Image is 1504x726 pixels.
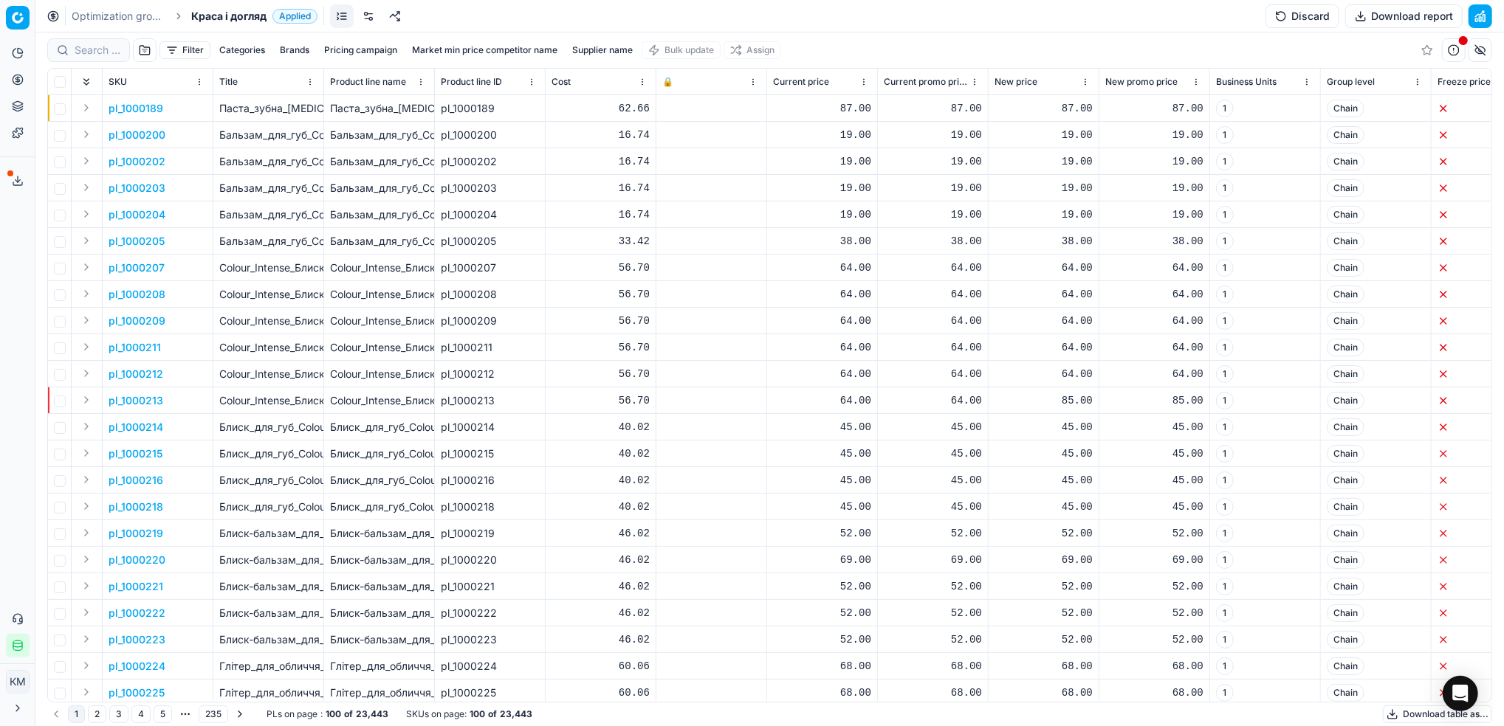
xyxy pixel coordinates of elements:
[109,314,165,328] p: pl_1000209
[109,76,127,88] span: SKU
[1216,392,1234,409] span: 1
[995,260,1093,275] div: 64.00
[326,708,341,720] strong: 100
[1216,179,1234,197] span: 1
[552,499,650,514] div: 40.02
[884,526,982,541] div: 52.00
[1327,339,1364,356] span: Chain
[1105,314,1203,328] div: 64.00
[68,705,85,723] button: 1
[441,181,539,196] div: pl_1000203
[330,579,428,594] div: Блиск-бальзам_для_губ_Colour_Intense_[MEDICAL_DATA]_Juicy_Pop_10_мл_(berry_cream_11)
[441,154,539,169] div: pl_1000202
[7,671,29,693] span: КM
[219,393,317,408] p: Colour_Intense_Блиск_для_губ__Jelly_Gloss_глянець_відтінок_11_(голографік)_6_мл_
[1105,234,1203,249] div: 38.00
[109,420,163,435] p: pl_1000214
[773,314,871,328] div: 64.00
[219,181,317,196] p: Бальзам_для_губ_Colour_Intense_Balamce_5_г_(02_ківі)
[78,391,95,409] button: Expand
[1266,4,1339,28] button: Discard
[330,234,428,249] div: Бальзам_для_губ_Colour_Intense_SOS_complex_5_г
[884,446,982,461] div: 45.00
[330,207,428,222] div: Бальзам_для_губ_Colour_Intense_Balamce_5_г_(01_ваніль)
[109,685,165,700] button: pl_1000225
[231,705,249,723] button: Go to next page
[773,287,871,302] div: 64.00
[773,420,871,435] div: 45.00
[773,76,829,88] span: Current price
[1105,154,1203,169] div: 19.00
[109,128,165,142] button: pl_1000200
[330,526,428,541] div: Блиск-бальзам_для_губ_Colour_Intense_[MEDICAL_DATA]_Juicy_Pop_10_мл_(fresh_mango_13)
[1327,365,1364,383] span: Chain
[330,314,428,328] div: Colour_Intense_Блиск_для_губ__Jelly_Gloss__глянець_відтінок_04_(шимер_рум'янець)_6_мл
[884,101,982,116] div: 87.00
[441,260,539,275] div: pl_1000207
[78,550,95,568] button: Expand
[109,340,161,355] button: pl_1000211
[78,657,95,674] button: Expand
[1327,525,1364,542] span: Chain
[552,260,650,275] div: 56.70
[500,708,532,720] strong: 23,443
[109,367,163,381] p: pl_1000212
[1105,553,1203,567] div: 69.00
[330,154,428,169] div: Бальзам_для_губ_Colour_Intense_Balamce_5_г_(03_цитрус)
[78,444,95,462] button: Expand
[773,207,871,222] div: 19.00
[642,41,721,59] button: Bulk update
[995,101,1093,116] div: 87.00
[330,367,428,381] div: Colour_Intense_Блиск_для_губ__Jelly_Gloss_глянець_відтінок_13_(перець)_6_мл_
[109,659,165,674] button: pl_1000224
[78,125,95,143] button: Expand
[1327,392,1364,409] span: Chain
[773,473,871,488] div: 45.00
[78,73,95,91] button: Expand all
[78,418,95,435] button: Expand
[884,128,982,142] div: 19.00
[773,260,871,275] div: 64.00
[773,234,871,249] div: 38.00
[1105,526,1203,541] div: 52.00
[109,579,163,594] button: pl_1000221
[219,287,317,302] p: Colour_Intense_Блиск_для_губ__Jelly_Gloss_глянець_відтінок_06_(шимер_рожевий)_6_мл
[109,632,165,647] button: pl_1000223
[109,393,163,408] button: pl_1000213
[773,499,871,514] div: 45.00
[995,76,1037,88] span: New price
[552,553,650,567] div: 46.02
[441,367,539,381] div: pl_1000212
[995,287,1093,302] div: 64.00
[109,154,165,169] p: pl_1000202
[1216,259,1234,277] span: 1
[552,101,650,116] div: 62.66
[441,340,539,355] div: pl_1000211
[995,234,1093,249] div: 38.00
[441,393,539,408] div: pl_1000213
[78,683,95,701] button: Expand
[78,205,95,223] button: Expand
[1216,76,1277,88] span: Business Units
[109,606,165,620] button: pl_1000222
[441,76,502,88] span: Product line ID
[6,670,30,694] button: КM
[219,234,317,249] p: Бальзам_для_губ_Colour_Intense_SOS_complex_5_г
[330,393,428,408] div: Colour_Intense_Блиск_для_губ__Jelly_Gloss_глянець_відтінок_11_(голографік)_6_мл_
[109,553,165,567] p: pl_1000220
[1327,551,1364,569] span: Chain
[109,101,163,116] button: pl_1000189
[1216,286,1234,303] span: 1
[1327,100,1364,117] span: Chain
[78,179,95,196] button: Expand
[1216,551,1234,569] span: 1
[552,287,650,302] div: 56.70
[1327,259,1364,277] span: Chain
[1216,498,1234,516] span: 1
[441,499,539,514] div: pl_1000218
[884,181,982,196] div: 19.00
